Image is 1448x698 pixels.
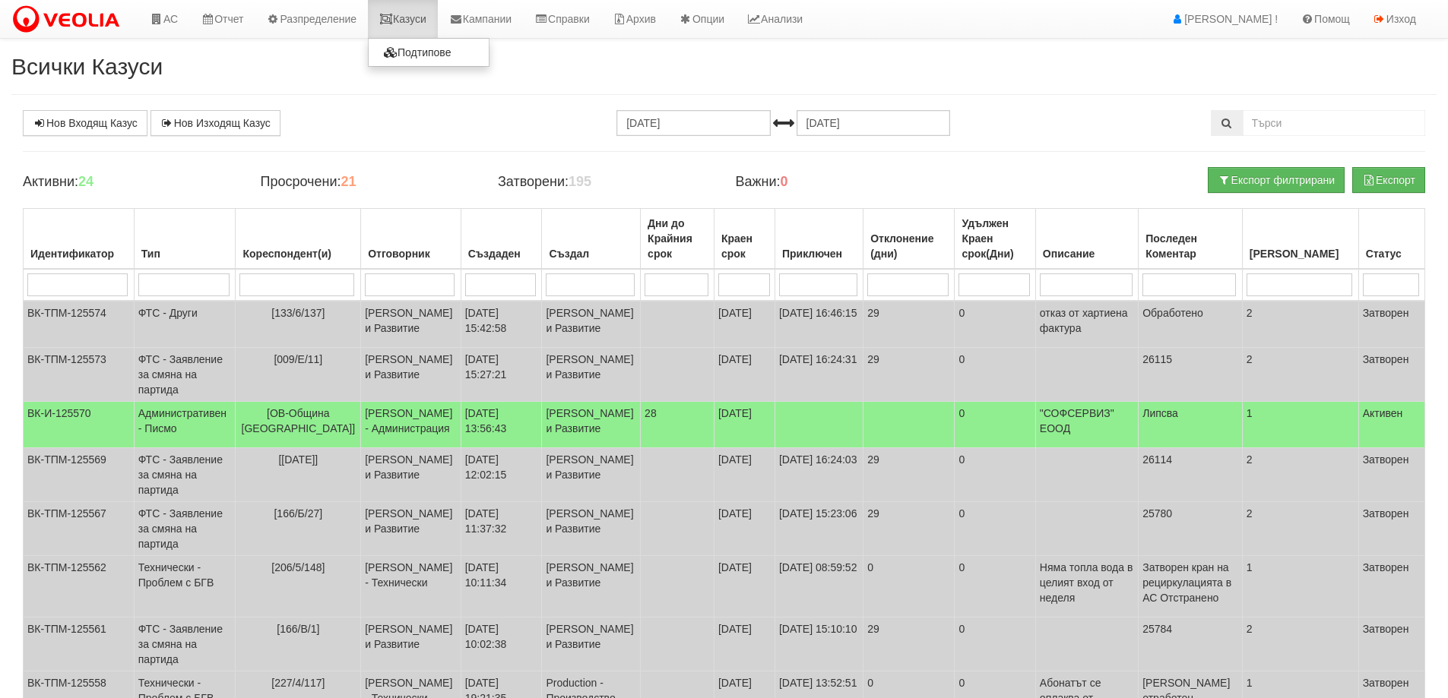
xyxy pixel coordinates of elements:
td: [PERSON_NAME] и Развитие [542,556,641,617]
td: Административен - Писмо [134,402,236,448]
td: [DATE] 11:37:32 [461,502,542,556]
td: Затворен [1358,301,1424,348]
button: Експорт филтрирани [1208,167,1345,193]
th: Кореспондент(и): No sort applied, activate to apply an ascending sort [236,209,361,270]
a: Нов Входящ Казус [23,110,147,136]
span: 26115 [1142,353,1172,365]
td: ВК-ТПМ-125574 [24,301,135,348]
td: ФТС - Заявление за смяна на партида [134,502,236,556]
th: Удължен Краен срок(Дни): No sort applied, activate to apply an ascending sort [955,209,1035,270]
th: Последен Коментар: No sort applied, activate to apply an ascending sort [1139,209,1243,270]
b: 21 [341,174,356,189]
span: 25784 [1142,623,1172,635]
td: 2 [1242,617,1358,671]
td: 0 [955,617,1035,671]
td: 0 [955,301,1035,348]
td: 1 [1242,402,1358,448]
div: Последен Коментар [1142,228,1238,264]
td: [PERSON_NAME] и Развитие [542,617,641,671]
td: ВК-ТПМ-125567 [24,502,135,556]
td: ФТС - Други [134,301,236,348]
td: Технически - Проблем с БГВ [134,556,236,617]
th: Приключен: No sort applied, activate to apply an ascending sort [775,209,863,270]
td: Затворен [1358,448,1424,502]
td: [DATE] [714,448,775,502]
td: [DATE] 15:10:10 [775,617,863,671]
td: [PERSON_NAME] и Развитие [361,448,461,502]
th: Идентификатор: No sort applied, activate to apply an ascending sort [24,209,135,270]
td: 2 [1242,301,1358,348]
div: Отговорник [365,243,457,264]
div: Приключен [779,243,859,264]
th: Тип: No sort applied, activate to apply an ascending sort [134,209,236,270]
td: [PERSON_NAME] и Развитие [542,301,641,348]
td: [DATE] [714,556,775,617]
th: Отговорник: No sort applied, activate to apply an ascending sort [361,209,461,270]
div: Тип [138,243,232,264]
td: [DATE] 10:02:38 [461,617,542,671]
span: Затворен кран на рециркулацията в АС Отстранено [1142,561,1231,604]
th: Създаден: No sort applied, activate to apply an ascending sort [461,209,542,270]
td: ВК-ТПМ-125562 [24,556,135,617]
td: [DATE] 16:24:31 [775,348,863,402]
td: Затворен [1358,556,1424,617]
div: Удължен Краен срок(Дни) [958,213,1031,264]
td: 0 [955,556,1035,617]
h2: Всички Казуси [11,54,1437,79]
td: 0 [955,348,1035,402]
p: отказ от хартиена фактура [1040,305,1134,336]
p: Няма топла вода в целият вход от неделя [1040,560,1134,605]
td: [DATE] 16:24:03 [775,448,863,502]
th: Дни до Крайния срок: No sort applied, activate to apply an ascending sort [641,209,714,270]
div: [PERSON_NAME] [1247,243,1355,264]
td: [DATE] 16:46:15 [775,301,863,348]
td: ВК-ТПМ-125573 [24,348,135,402]
span: [166/Б/27] [274,507,322,520]
td: [DATE] [714,617,775,671]
span: Обработено [1142,307,1203,319]
td: [DATE] 10:11:34 [461,556,542,617]
td: ФТС - Заявление за смяна на партида [134,448,236,502]
td: ФТС - Заявление за смяна на партида [134,348,236,402]
td: [PERSON_NAME] - Администрация [361,402,461,448]
td: Затворен [1358,617,1424,671]
td: [DATE] [714,348,775,402]
div: Кореспондент(и) [239,243,356,264]
div: Дни до Крайния срок [645,213,710,264]
td: ВК-ТПМ-125561 [24,617,135,671]
div: Краен срок [718,228,771,264]
div: Статус [1363,243,1421,264]
td: 29 [863,448,955,502]
td: [PERSON_NAME] и Развитие [361,301,461,348]
td: [PERSON_NAME] - Технически [361,556,461,617]
td: 2 [1242,448,1358,502]
th: Описание: No sort applied, activate to apply an ascending sort [1035,209,1138,270]
th: Създал: No sort applied, activate to apply an ascending sort [542,209,641,270]
td: ФТС - Заявление за смяна на партида [134,617,236,671]
div: Отклонение (дни) [867,228,950,264]
span: [206/5/148] [271,561,325,573]
h4: Активни: [23,175,237,190]
td: 1 [1242,556,1358,617]
td: [PERSON_NAME] и Развитие [542,502,641,556]
div: Идентификатор [27,243,130,264]
td: [DATE] [714,402,775,448]
td: 2 [1242,502,1358,556]
span: 26114 [1142,453,1172,466]
td: [PERSON_NAME] и Развитие [361,617,461,671]
span: Липсва [1142,407,1178,419]
span: [009/Е/11] [274,353,322,365]
td: [DATE] 08:59:52 [775,556,863,617]
th: Краен срок: No sort applied, activate to apply an ascending sort [714,209,775,270]
td: [PERSON_NAME] и Развитие [542,448,641,502]
td: Затворен [1358,502,1424,556]
td: Затворен [1358,348,1424,402]
span: [166/В/1] [277,623,319,635]
td: [DATE] 13:56:43 [461,402,542,448]
a: Нов Изходящ Казус [151,110,280,136]
h4: Просрочени: [260,175,474,190]
span: [[DATE]] [278,453,318,466]
td: 29 [863,348,955,402]
td: 2 [1242,348,1358,402]
td: [PERSON_NAME] и Развитие [542,348,641,402]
